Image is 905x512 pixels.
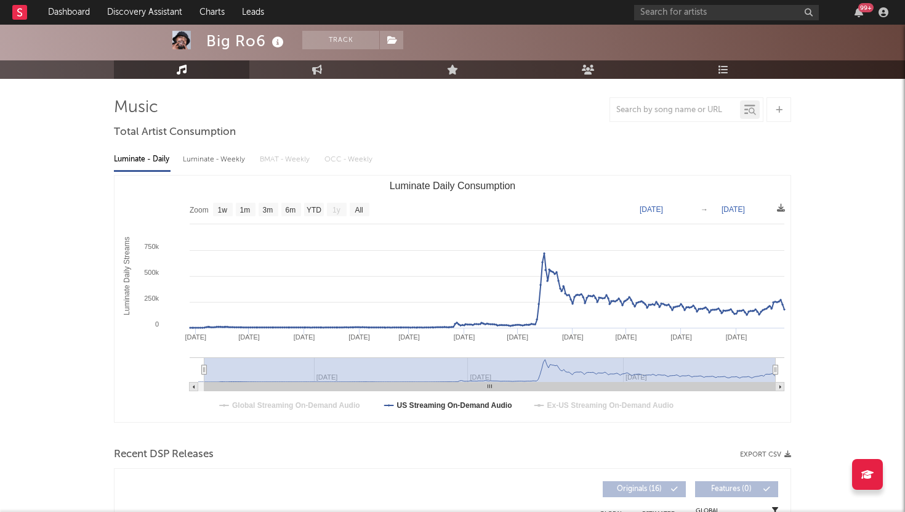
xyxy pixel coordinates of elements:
[722,205,745,214] text: [DATE]
[286,206,296,214] text: 6m
[670,333,692,341] text: [DATE]
[238,333,260,341] text: [DATE]
[240,206,251,214] text: 1m
[355,206,363,214] text: All
[740,451,791,458] button: Export CSV
[114,125,236,140] span: Total Artist Consumption
[115,176,790,422] svg: Luminate Daily Consumption
[398,333,420,341] text: [DATE]
[263,206,273,214] text: 3m
[397,401,512,410] text: US Streaming On-Demand Audio
[634,5,819,20] input: Search for artists
[190,206,209,214] text: Zoom
[603,481,686,497] button: Originals(16)
[703,486,760,493] span: Features ( 0 )
[701,205,708,214] text: →
[185,333,206,341] text: [DATE]
[218,206,228,214] text: 1w
[232,401,360,410] text: Global Streaming On-Demand Audio
[144,269,159,276] text: 500k
[348,333,370,341] text: [DATE]
[144,243,159,250] text: 750k
[616,333,637,341] text: [DATE]
[390,181,516,191] text: Luminate Daily Consumption
[332,206,340,214] text: 1y
[855,7,863,17] button: 99+
[610,105,740,115] input: Search by song name or URL
[640,205,663,214] text: [DATE]
[562,333,584,341] text: [DATE]
[183,149,247,170] div: Luminate - Weekly
[858,3,874,12] div: 99 +
[307,206,321,214] text: YTD
[302,31,379,49] button: Track
[144,295,159,302] text: 250k
[611,486,667,493] span: Originals ( 16 )
[123,237,131,315] text: Luminate Daily Streams
[114,149,171,170] div: Luminate - Daily
[507,333,528,341] text: [DATE]
[454,333,475,341] text: [DATE]
[155,320,159,328] text: 0
[294,333,315,341] text: [DATE]
[114,447,214,462] span: Recent DSP Releases
[695,481,778,497] button: Features(0)
[206,31,287,51] div: Big Ro6
[726,333,747,341] text: [DATE]
[547,401,674,410] text: Ex-US Streaming On-Demand Audio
